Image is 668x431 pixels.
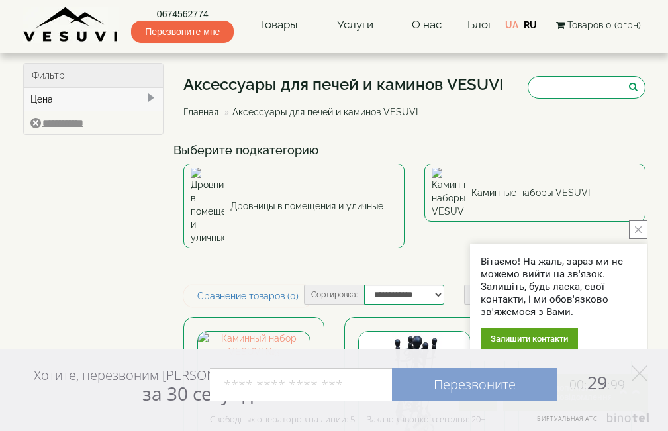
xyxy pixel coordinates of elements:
[505,20,518,30] a: UA
[221,105,418,119] li: Аксессуары для печей и каминов VESUVI
[467,18,493,31] a: Блог
[607,376,625,393] span: :99
[304,285,364,305] label: Сортировка:
[34,367,261,404] div: Хотите, перезвоним [PERSON_NAME]
[183,285,312,307] a: Сравнение товаров (0)
[399,10,455,40] a: О нас
[557,370,625,395] span: 29
[183,76,504,93] h1: Аксессуары для печей и каминов VESUVI
[524,20,537,30] a: RU
[424,164,645,222] a: Каминные наборы VESUVI Каминные наборы VESUVI
[23,7,119,43] img: Завод VESUVI
[552,18,645,32] button: Товаров 0 (0грн)
[246,10,311,40] a: Товары
[24,64,164,88] div: Фильтр
[629,220,647,239] button: close button
[131,7,234,21] a: 0674562774
[191,168,224,244] img: Дровницы в помещения и уличные
[142,381,261,406] span: за 30 секунд?
[432,168,465,218] img: Каминные наборы VESUVI
[464,285,515,305] label: Показать:
[183,107,218,117] a: Главная
[210,414,485,424] div: Свободных операторов на линии: 5 Заказов звонков сегодня: 20+
[481,328,578,350] div: Залишити контакти
[183,164,405,248] a: Дровницы в помещения и уличные Дровницы в помещения и уличные
[481,256,636,318] div: Вітаємо! На жаль, зараз ми не можемо вийти на зв'язок. Залишіть, будь ласка, свої контакти, і ми ...
[392,368,557,401] a: Перезвоните
[324,10,387,40] a: Услуги
[569,376,587,393] span: 00:
[131,21,234,43] span: Перезвоните мне
[567,20,641,30] span: Товаров 0 (0грн)
[24,88,164,111] div: Цена
[173,144,655,157] h4: Выберите подкатегорию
